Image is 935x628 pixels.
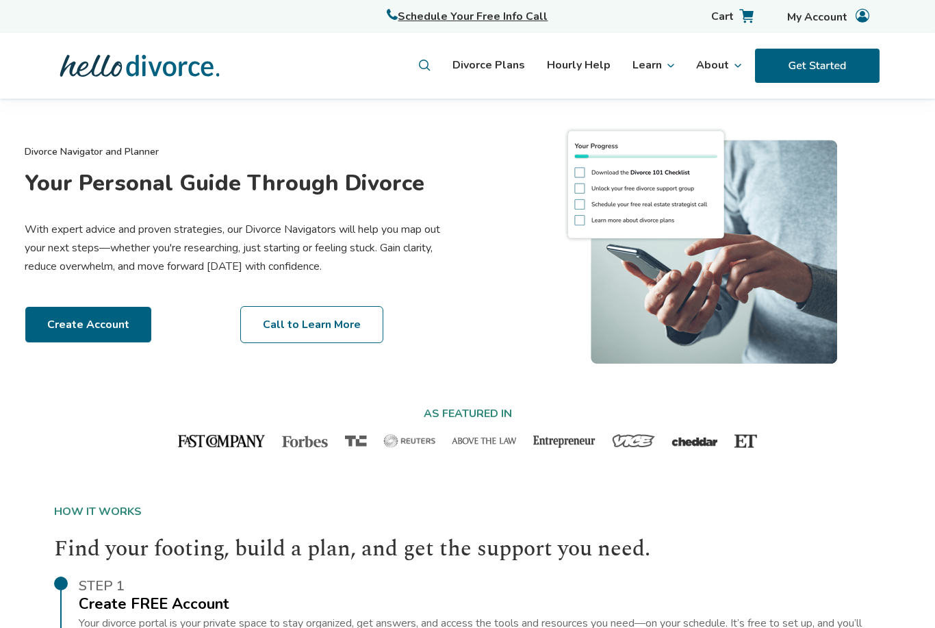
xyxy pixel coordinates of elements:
span: How It Works [54,503,881,521]
img: forbes [281,435,329,448]
img: et-1 [734,434,758,448]
img: Vector-2 [178,434,265,448]
li: Learn [624,51,682,80]
h3: Find your footing, build a plan, and get the support you need. [54,532,881,566]
img: cheddartv [671,434,717,448]
h5: AS FEATURED IN [424,405,512,423]
a: Cart with 0 items [689,8,754,26]
span: With expert advice and proven strategies, our Divorce Navigators will help you map out your next ... [25,222,440,274]
img: Above the Law (1)-1 [452,438,517,444]
img: Vice (1)-1 [612,434,655,448]
h6: Divorce Navigator and Planner [25,147,445,158]
a: Hourly Help [547,56,611,75]
div: Step 1 [79,577,881,595]
img: entrepreneur [533,434,595,448]
img: techcrunch [345,436,367,447]
span: My Account [787,8,853,27]
span: Create FREE Account [79,594,229,614]
a: Account [765,7,869,27]
a: Schedule Your Free Info Call [387,8,548,26]
img: Navigator Hero [563,126,837,364]
img: reuters [383,434,435,448]
a: Divorce Plans [452,56,525,75]
a: Call to Learn More [240,306,383,343]
img: Get Started [755,49,880,83]
li: About [688,51,750,80]
span: Cart [711,8,739,26]
h1: Your Personal Guide Through Divorce [25,168,445,199]
a: Create Account [25,306,152,343]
